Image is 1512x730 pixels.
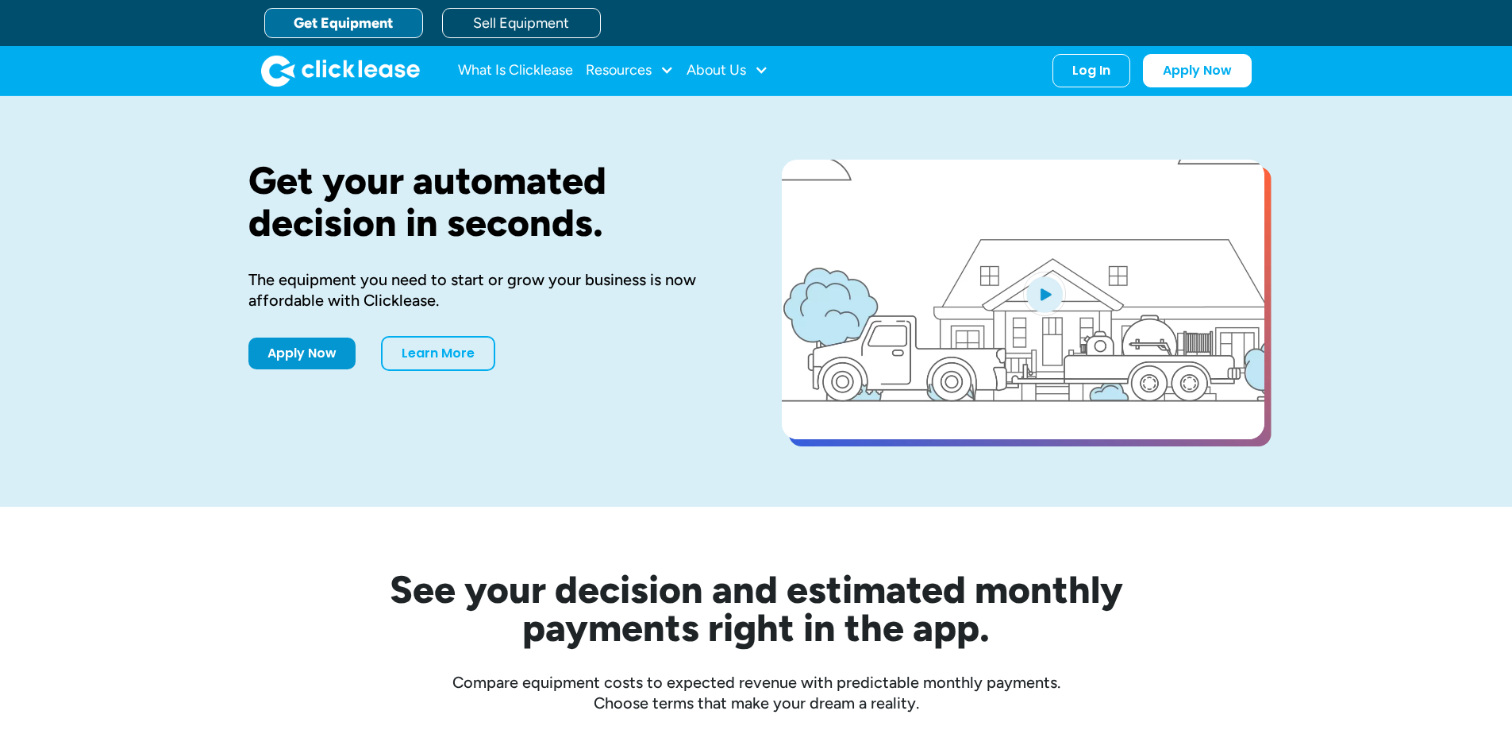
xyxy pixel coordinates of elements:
[586,55,674,87] div: Resources
[687,55,768,87] div: About Us
[261,55,420,87] a: home
[248,338,356,369] a: Apply Now
[248,160,731,244] h1: Get your automated decision in seconds.
[248,672,1264,713] div: Compare equipment costs to expected revenue with predictable monthly payments. Choose terms that ...
[381,336,495,371] a: Learn More
[1072,63,1110,79] div: Log In
[261,55,420,87] img: Clicklease logo
[1143,54,1252,87] a: Apply Now
[458,55,573,87] a: What Is Clicklease
[1023,272,1066,316] img: Blue play button logo on a light blue circular background
[264,8,423,38] a: Get Equipment
[782,160,1264,439] a: open lightbox
[442,8,601,38] a: Sell Equipment
[248,269,731,311] div: The equipment you need to start or grow your business is now affordable with Clicklease.
[312,570,1201,647] h2: See your decision and estimated monthly payments right in the app.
